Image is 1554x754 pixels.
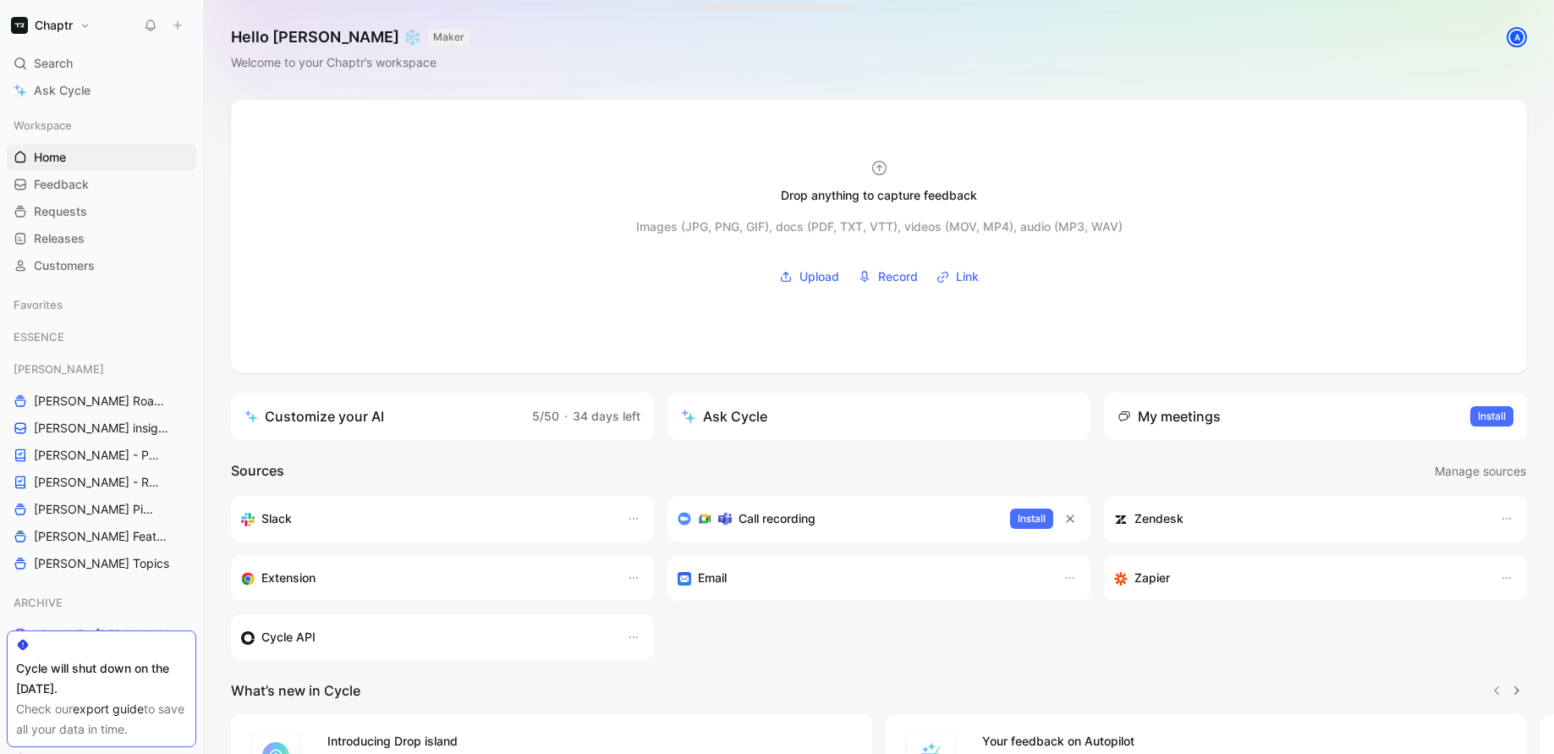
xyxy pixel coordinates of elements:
a: Customers [7,253,196,278]
span: Install [1018,510,1046,527]
h1: Chaptr [35,18,73,33]
div: Record & transcribe meetings from Zoom, Meet & Teams. [678,509,997,529]
div: Capture feedback from anywhere on the web [241,568,610,588]
h3: Call recording [739,509,815,529]
div: Favorites [7,292,196,317]
h3: Extension [261,568,316,588]
div: ESSENCE [7,324,196,355]
button: ChaptrChaptr [7,14,95,37]
span: Workspace [14,117,72,134]
span: Link [956,267,979,287]
span: [PERSON_NAME] Roadmap - open items [34,393,167,410]
button: Install [1010,509,1053,529]
button: Upload [773,264,845,289]
a: export guide [73,702,144,716]
button: Install [1470,406,1513,427]
span: ARCHIVE [14,594,63,611]
span: Record [878,267,918,287]
div: Workspace [7,113,196,138]
span: Releases [34,230,85,247]
a: [PERSON_NAME] - REFINEMENTS [7,470,196,495]
h3: Zendesk [1134,509,1183,529]
a: [PERSON_NAME] Roadmap - open items [7,388,196,414]
div: A [1508,29,1525,46]
span: Favorites [14,296,63,313]
div: Customize your AI [244,406,384,427]
span: Search [34,53,73,74]
a: [PERSON_NAME] Features [7,524,196,549]
h4: Your feedback on Autopilot [982,731,1507,751]
a: [PERSON_NAME] - PLANNINGS [7,443,196,468]
h2: What’s new in Cycle [231,680,360,701]
div: Welcome to your Chaptr’s workspace [231,52,469,73]
div: [PERSON_NAME][PERSON_NAME] Roadmap - open items[PERSON_NAME] insights[PERSON_NAME] - PLANNINGS[PE... [7,356,196,576]
h2: Sources [231,460,284,482]
span: Feedback [34,176,89,193]
h3: Email [698,568,727,588]
h3: Slack [261,509,292,529]
button: Manage sources [1434,460,1527,482]
div: Sync customers & send feedback from custom sources. Get inspired by our favorite use case [241,627,610,647]
div: ARCHIVE [7,590,196,615]
span: Customers [34,257,95,274]
span: 5/50 [532,409,559,423]
a: Releases [7,226,196,251]
img: Chaptr [11,17,28,34]
a: [PERSON_NAME] insights [7,416,196,441]
div: Sync customers and create docs [1114,509,1483,529]
span: Install [1478,408,1506,425]
span: Requests [34,203,87,220]
div: Ask Cycle [681,406,767,427]
span: [PERSON_NAME] Features [34,528,173,545]
div: Images (JPG, PNG, GIF), docs (PDF, TXT, VTT), videos (MOV, MP4), audio (MP3, WAV) [636,217,1123,237]
span: [PERSON_NAME] - REFINEMENTS [34,474,164,491]
button: Ask Cycle [667,393,1090,440]
div: Forward emails to your feedback inbox [678,568,1046,588]
span: ARCHIVE - [PERSON_NAME] Pipeline [34,626,178,643]
div: Search [7,51,196,76]
h3: Zapier [1134,568,1170,588]
a: Ask Cycle [7,78,196,103]
a: Home [7,145,196,170]
a: Requests [7,199,196,224]
h1: Hello [PERSON_NAME] ❄️ [231,27,469,47]
span: · [564,409,568,423]
div: ARCHIVEARCHIVE - [PERSON_NAME] PipelineARCHIVE - Noa Pipeline [7,590,196,674]
div: Check our to save all your data in time. [16,699,187,740]
span: [PERSON_NAME] Pipeline [34,501,157,518]
span: 34 days left [573,409,640,423]
span: Home [34,149,66,166]
h4: Introducing Drop island [327,731,852,751]
span: Upload [799,267,839,287]
a: ARCHIVE - [PERSON_NAME] Pipeline [7,622,196,647]
span: [PERSON_NAME] insights [34,420,173,437]
div: Cycle will shut down on the [DATE]. [16,658,187,699]
div: Sync your customers, send feedback and get updates in Slack [241,509,610,529]
div: Drop anything to capture feedback [781,185,977,206]
span: Manage sources [1435,461,1526,482]
a: Customize your AI5/50·34 days left [231,393,654,440]
span: ESSENCE [14,328,64,345]
div: My meetings [1117,406,1221,427]
span: [PERSON_NAME] Topics [34,555,169,572]
div: ESSENCE [7,324,196,349]
div: Capture feedback from thousands of sources with Zapier (survey results, recordings, sheets, etc). [1114,568,1483,588]
div: [PERSON_NAME] [7,356,196,382]
button: Record [852,264,924,289]
span: Ask Cycle [34,80,91,101]
a: Feedback [7,172,196,197]
button: Link [931,264,985,289]
span: [PERSON_NAME] [14,360,104,377]
h3: Cycle API [261,627,316,647]
a: [PERSON_NAME] Topics [7,551,196,576]
a: [PERSON_NAME] Pipeline [7,497,196,522]
span: [PERSON_NAME] - PLANNINGS [34,447,162,464]
button: MAKER [428,29,469,46]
